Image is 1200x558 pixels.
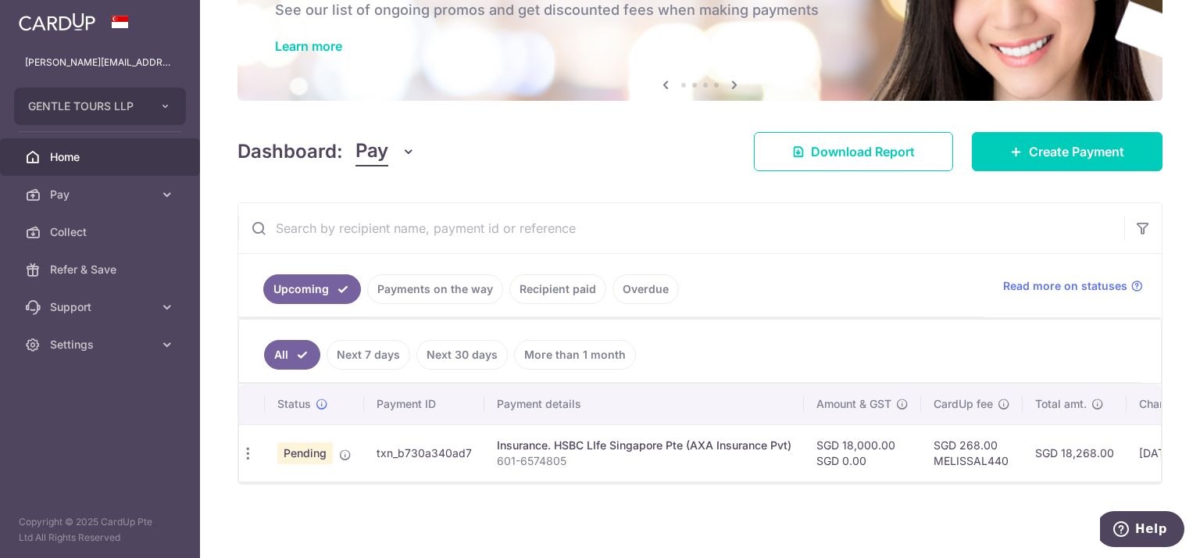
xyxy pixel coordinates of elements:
a: Overdue [612,274,679,304]
iframe: Opens a widget where you can find more information [1100,511,1184,550]
span: CardUp fee [934,396,993,412]
p: [PERSON_NAME][EMAIL_ADDRESS][DOMAIN_NAME] [25,55,175,70]
p: 601-6574805 [497,453,791,469]
td: SGD 18,268.00 [1023,424,1127,481]
div: Insurance. HSBC LIfe Singapore Pte (AXA Insurance Pvt) [497,438,791,453]
th: Payment details [484,384,804,424]
span: Amount & GST [816,396,891,412]
button: Pay [355,137,416,166]
a: Payments on the way [367,274,503,304]
a: Upcoming [263,274,361,304]
a: Read more on statuses [1003,278,1143,294]
span: Total amt. [1035,396,1087,412]
span: Create Payment [1029,142,1124,161]
span: Support [50,299,153,315]
a: More than 1 month [514,340,636,370]
a: All [264,340,320,370]
th: Payment ID [364,384,484,424]
span: GENTLE TOURS LLP [28,98,144,114]
a: Create Payment [972,132,1162,171]
img: CardUp [19,13,95,31]
a: Next 30 days [416,340,508,370]
span: Refer & Save [50,262,153,277]
a: Recipient paid [509,274,606,304]
span: Pay [355,137,388,166]
h4: Dashboard: [237,138,343,166]
span: Pending [277,442,333,464]
span: Status [277,396,311,412]
td: SGD 268.00 MELISSAL440 [921,424,1023,481]
a: Next 7 days [327,340,410,370]
span: Read more on statuses [1003,278,1127,294]
h6: See our list of ongoing promos and get discounted fees when making payments [275,1,1125,20]
a: Learn more [275,38,342,54]
span: Download Report [811,142,915,161]
button: GENTLE TOURS LLP [14,88,186,125]
input: Search by recipient name, payment id or reference [238,203,1124,253]
span: Pay [50,187,153,202]
span: Settings [50,337,153,352]
span: Collect [50,224,153,240]
td: txn_b730a340ad7 [364,424,484,481]
span: Home [50,149,153,165]
a: Download Report [754,132,953,171]
td: SGD 18,000.00 SGD 0.00 [804,424,921,481]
